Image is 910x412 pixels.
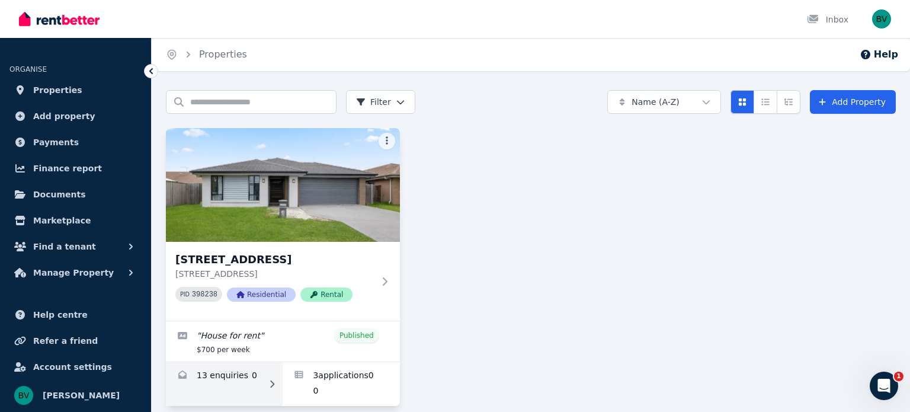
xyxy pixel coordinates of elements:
[9,183,142,206] a: Documents
[9,104,142,128] a: Add property
[356,96,391,108] span: Filter
[33,308,88,322] span: Help centre
[632,96,680,108] span: Name (A-Z)
[175,251,374,268] h3: [STREET_ADDRESS]
[33,135,79,149] span: Payments
[754,90,777,114] button: Compact list view
[192,290,217,299] code: 398238
[33,334,98,348] span: Refer a friend
[777,90,800,114] button: Expanded list view
[9,209,142,232] a: Marketplace
[9,235,142,258] button: Find a tenant
[283,362,399,406] a: Applications for 7 Wicker Rd, Park Ridge
[152,38,261,71] nav: Breadcrumb
[33,109,95,123] span: Add property
[810,90,896,114] a: Add Property
[33,161,102,175] span: Finance report
[199,49,247,60] a: Properties
[872,9,891,28] img: Benmon Mammen Varghese
[33,83,82,97] span: Properties
[9,78,142,102] a: Properties
[33,187,86,202] span: Documents
[730,90,754,114] button: Card view
[807,14,848,25] div: Inbox
[379,133,395,149] button: More options
[166,128,400,321] a: 7 Wicker Rd, Park Ridge[STREET_ADDRESS][STREET_ADDRESS]PID 398238ResidentialRental
[166,362,283,406] a: Enquiries for 7 Wicker Rd, Park Ridge
[33,360,112,374] span: Account settings
[9,303,142,327] a: Help centre
[607,90,721,114] button: Name (A-Z)
[9,65,47,74] span: ORGANISE
[9,329,142,353] a: Refer a friend
[894,372,903,381] span: 1
[175,268,374,280] p: [STREET_ADDRESS]
[730,90,800,114] div: View options
[33,213,91,228] span: Marketplace
[14,386,33,405] img: Benmon Mammen Varghese
[180,291,190,298] small: PID
[860,47,898,62] button: Help
[300,288,353,302] span: Rental
[346,90,415,114] button: Filter
[33,266,114,280] span: Manage Property
[166,321,400,362] a: Edit listing: House for rent
[43,388,120,403] span: [PERSON_NAME]
[9,130,142,154] a: Payments
[19,10,100,28] img: RentBetter
[870,372,898,400] iframe: Intercom live chat
[33,239,96,254] span: Find a tenant
[9,261,142,285] button: Manage Property
[227,288,296,302] span: Residential
[9,355,142,379] a: Account settings
[9,157,142,180] a: Finance report
[166,128,400,242] img: 7 Wicker Rd, Park Ridge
